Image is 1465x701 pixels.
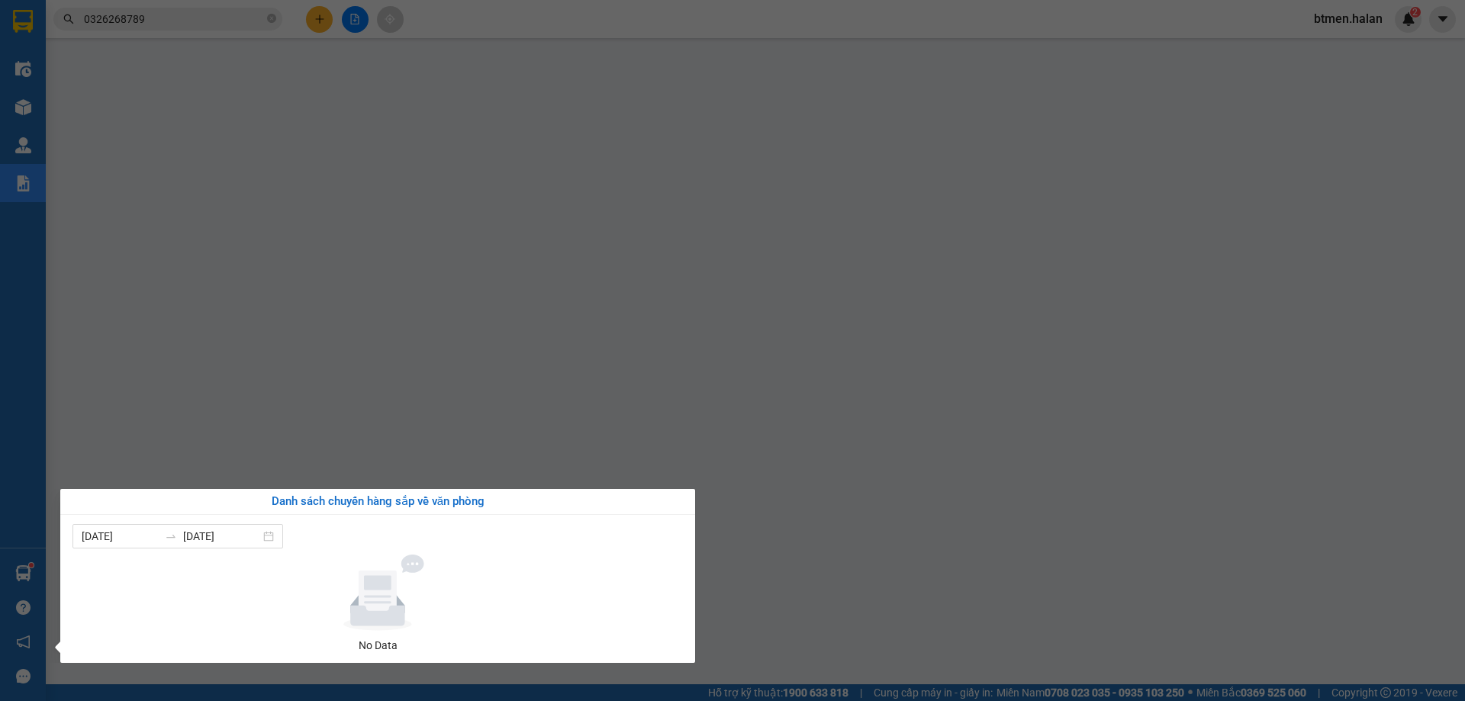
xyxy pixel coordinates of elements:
[165,530,177,542] span: to
[183,528,260,545] input: Đến ngày
[79,637,677,654] div: No Data
[72,493,683,511] div: Danh sách chuyến hàng sắp về văn phòng
[82,528,159,545] input: Từ ngày
[165,530,177,542] span: swap-right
